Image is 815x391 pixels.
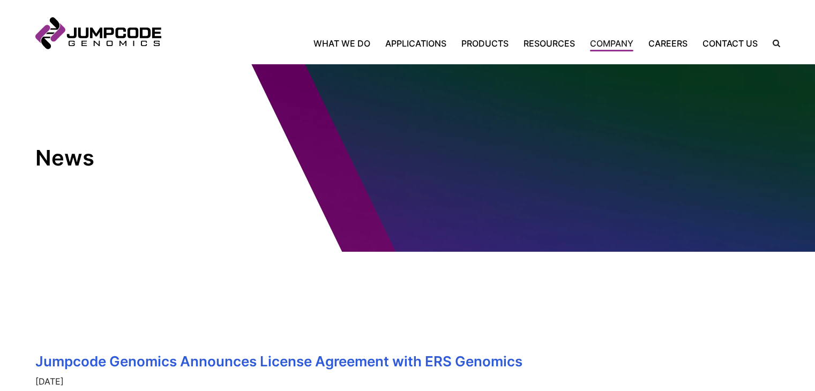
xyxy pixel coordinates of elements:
label: Search the site. [765,40,780,47]
nav: Primary Navigation [161,37,765,50]
time: [DATE] [35,375,780,388]
a: What We Do [313,37,378,50]
a: Company [582,37,641,50]
a: Jumpcode Genomics Announces License Agreement with ERS Genomics [35,353,522,370]
a: Products [454,37,516,50]
h1: News [35,145,228,171]
a: Applications [378,37,454,50]
a: Contact Us [695,37,765,50]
a: Careers [641,37,695,50]
a: Resources [516,37,582,50]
